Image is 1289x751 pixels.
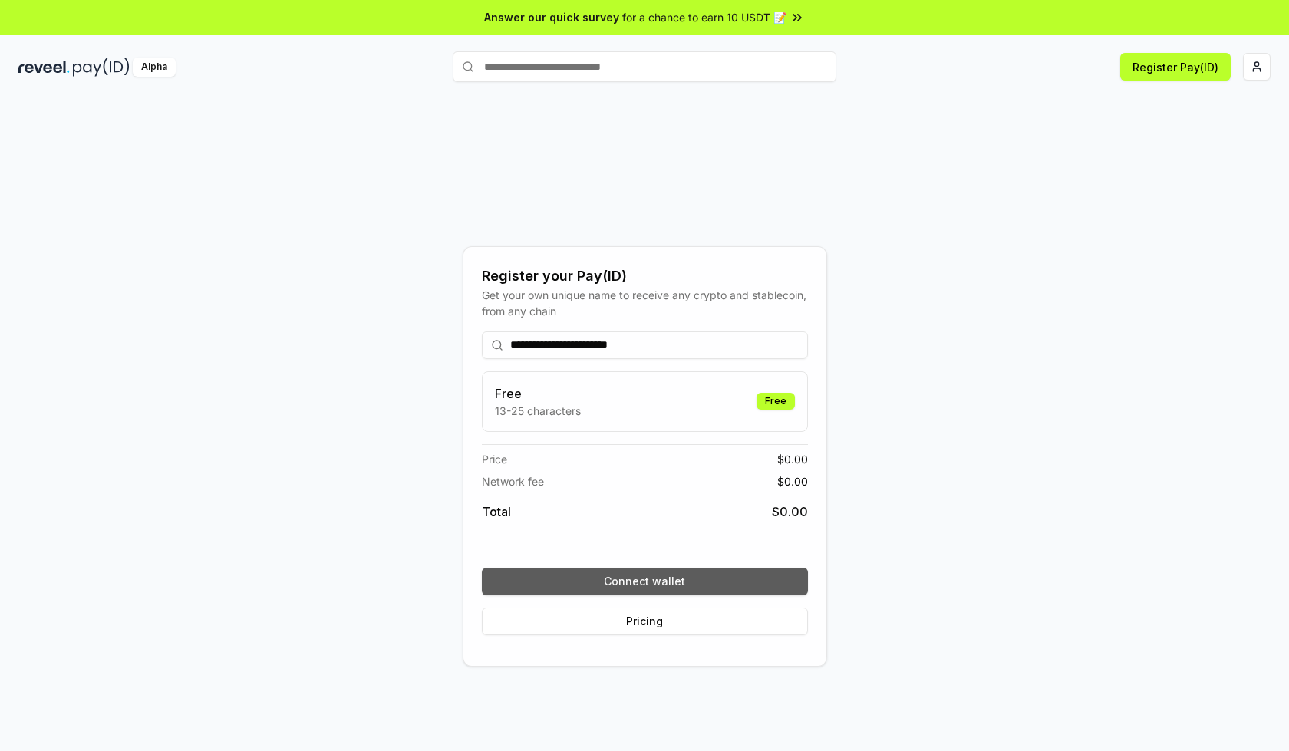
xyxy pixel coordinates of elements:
h3: Free [495,384,581,403]
img: reveel_dark [18,58,70,77]
span: Total [482,502,511,521]
span: Answer our quick survey [484,9,619,25]
span: Price [482,451,507,467]
span: for a chance to earn 10 USDT 📝 [622,9,786,25]
div: Get your own unique name to receive any crypto and stablecoin, from any chain [482,287,808,319]
span: $ 0.00 [777,451,808,467]
span: $ 0.00 [777,473,808,489]
div: Alpha [133,58,176,77]
span: Network fee [482,473,544,489]
div: Free [757,393,795,410]
button: Register Pay(ID) [1120,53,1231,81]
button: Connect wallet [482,568,808,595]
button: Pricing [482,608,808,635]
span: $ 0.00 [772,502,808,521]
img: pay_id [73,58,130,77]
div: Register your Pay(ID) [482,265,808,287]
p: 13-25 characters [495,403,581,419]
